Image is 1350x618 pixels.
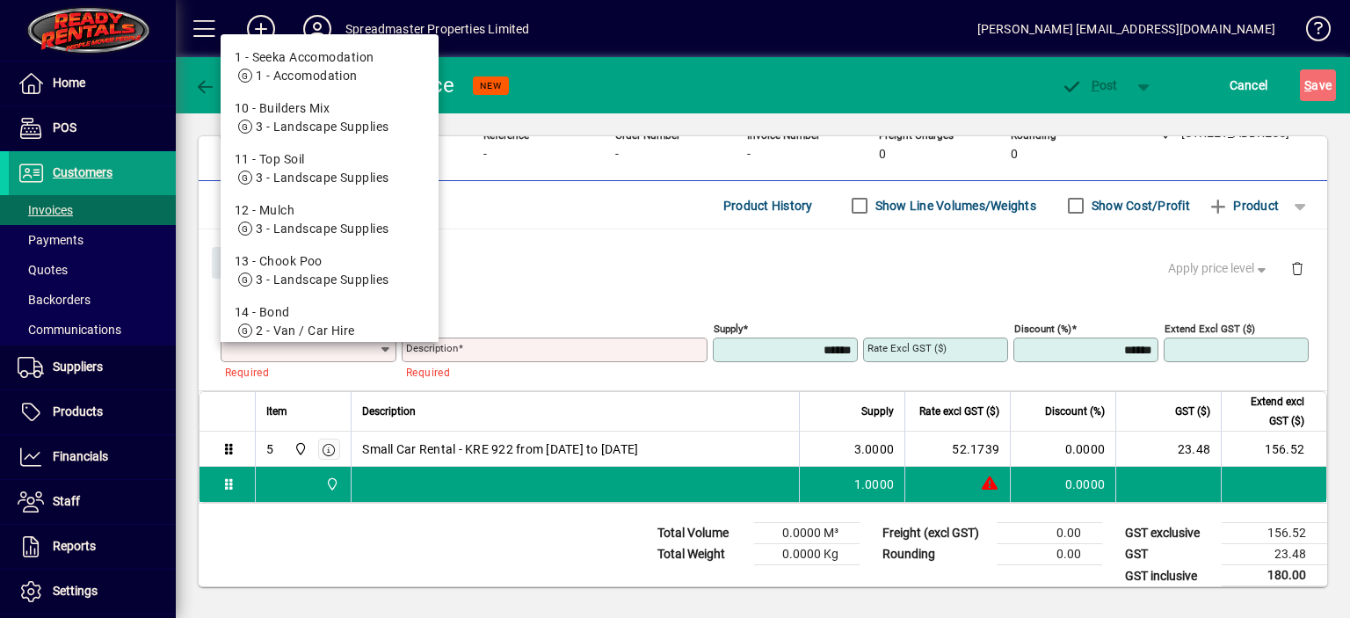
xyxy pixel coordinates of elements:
span: Customers [53,165,112,179]
a: Financials [9,435,176,479]
span: Extend excl GST ($) [1232,392,1304,431]
mat-option: 11 - Top Soil [221,143,439,194]
td: 156.52 [1221,432,1326,467]
td: GST exclusive [1116,523,1222,544]
mat-error: Required [225,362,382,381]
div: 5 [266,440,273,458]
div: 1 - Seeka Accomodation [235,48,425,67]
mat-label: Extend excl GST ($) [1165,323,1255,335]
div: Spreadmaster Properties Limited [345,15,529,43]
a: Products [9,390,176,434]
span: Communications [18,323,121,337]
button: Save [1300,69,1336,101]
a: Communications [9,315,176,345]
span: Financials [53,449,108,463]
app-page-header-button: Close [207,254,276,270]
div: 12 - Mulch [235,201,425,220]
button: Add [233,13,289,45]
span: ave [1304,71,1332,99]
td: 0.0000 Kg [754,544,860,565]
td: Rounding [874,544,997,565]
span: Reports [53,539,96,553]
span: 1.0000 [854,476,895,493]
td: 156.52 [1222,523,1327,544]
span: Suppliers [53,360,103,374]
span: Close [219,249,265,278]
div: 11 - Top Soil [235,150,425,169]
a: Backorders [9,285,176,315]
button: Product History [716,190,820,222]
a: Quotes [9,255,176,285]
mat-option: 14 - Bond [221,296,439,347]
div: 13 - Chook Poo [235,252,425,271]
a: Settings [9,570,176,614]
td: 23.48 [1222,544,1327,565]
app-page-header-button: Back [176,69,272,101]
a: Invoices [9,195,176,225]
span: - [483,148,487,162]
span: 1 - Accomodation [256,69,358,83]
span: 3 - Landscape Supplies [256,273,389,287]
a: Payments [9,225,176,255]
span: Small Car Rental - KRE 922 from [DATE] to [DATE] [362,440,638,458]
span: - [615,148,619,162]
span: Settings [53,584,98,598]
span: Backorders [18,293,91,307]
a: Home [9,62,176,105]
span: NEW [480,80,502,91]
mat-option: 12 - Mulch [221,194,439,245]
div: 14 - Bond [235,303,425,322]
span: POS [53,120,76,135]
span: Apply price level [1168,259,1270,278]
span: Item [266,402,287,421]
span: Cancel [1230,71,1268,99]
span: 3 - Landscape Supplies [256,222,389,236]
label: Show Line Volumes/Weights [872,197,1036,214]
td: 23.48 [1115,432,1221,467]
span: Description [362,402,416,421]
span: Rate excl GST ($) [919,402,999,421]
mat-option: 13 - Chook Poo [221,245,439,296]
button: Delete [1276,247,1318,289]
span: 3 - Landscape Supplies [256,171,389,185]
span: Payments [18,233,83,247]
button: Close [212,247,272,279]
span: P [1092,78,1100,92]
td: 0.00 [997,523,1102,544]
button: Back [190,69,258,101]
td: 0.0000 M³ [754,523,860,544]
td: 0.0000 [1010,432,1115,467]
mat-option: 10 - Builders Mix [221,92,439,143]
span: GST ($) [1175,402,1210,421]
span: 965 State Highway 2 [289,440,309,459]
span: 3.0000 [854,440,895,458]
span: Invoices [18,203,73,217]
mat-label: Supply [714,323,743,335]
app-page-header-button: Delete [1276,260,1318,276]
mat-option: 1 - Seeka Accomodation [221,41,439,92]
span: 965 State Highway 2 [321,475,341,494]
td: Total Weight [649,544,754,565]
mat-label: Discount (%) [1014,323,1071,335]
span: Products [53,404,103,418]
button: Apply price level [1161,253,1277,285]
mat-error: Required [406,362,693,381]
div: [PERSON_NAME] [EMAIL_ADDRESS][DOMAIN_NAME] [977,15,1275,43]
td: 180.00 [1222,565,1327,587]
mat-label: Rate excl GST ($) [867,342,947,354]
span: - [747,148,751,162]
mat-label: Description [406,342,458,354]
span: Quotes [18,263,68,277]
a: POS [9,106,176,150]
label: Show Cost/Profit [1088,197,1190,214]
button: Post [1052,69,1127,101]
span: 2 - Van / Car Hire [256,324,355,338]
a: Staff [9,480,176,524]
span: 3 - Landscape Supplies [256,120,389,134]
a: Knowledge Base [1293,4,1328,61]
td: 0.0000 [1010,467,1115,502]
span: S [1304,78,1311,92]
td: GST [1116,544,1222,565]
span: Staff [53,494,80,508]
span: 0 [879,148,886,162]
